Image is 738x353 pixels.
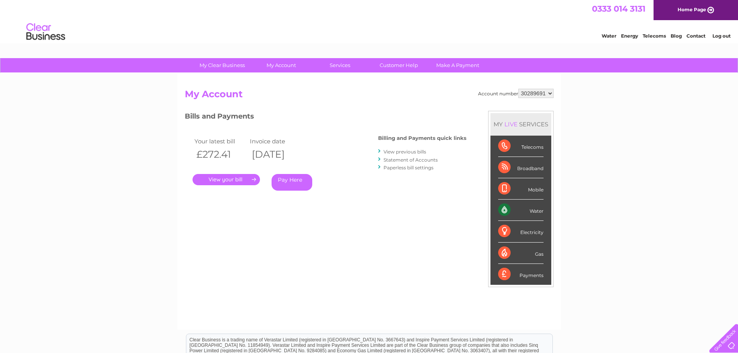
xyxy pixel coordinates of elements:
[498,178,544,200] div: Mobile
[193,146,248,162] th: £272.41
[490,113,551,135] div: MY SERVICES
[185,89,554,103] h2: My Account
[193,174,260,185] a: .
[186,4,552,38] div: Clear Business is a trading name of Verastar Limited (registered in [GEOGRAPHIC_DATA] No. 3667643...
[498,200,544,221] div: Water
[498,221,544,242] div: Electricity
[378,135,466,141] h4: Billing and Payments quick links
[498,264,544,285] div: Payments
[712,33,731,39] a: Log out
[498,157,544,178] div: Broadband
[308,58,372,72] a: Services
[671,33,682,39] a: Blog
[249,58,313,72] a: My Account
[367,58,431,72] a: Customer Help
[592,4,645,14] a: 0333 014 3131
[498,136,544,157] div: Telecoms
[248,136,304,146] td: Invoice date
[602,33,616,39] a: Water
[478,89,554,98] div: Account number
[384,165,434,170] a: Paperless bill settings
[643,33,666,39] a: Telecoms
[190,58,254,72] a: My Clear Business
[193,136,248,146] td: Your latest bill
[26,20,65,44] img: logo.png
[248,146,304,162] th: [DATE]
[621,33,638,39] a: Energy
[426,58,490,72] a: Make A Payment
[503,121,519,128] div: LIVE
[384,149,426,155] a: View previous bills
[686,33,705,39] a: Contact
[498,243,544,264] div: Gas
[384,157,438,163] a: Statement of Accounts
[185,111,466,124] h3: Bills and Payments
[272,174,312,191] a: Pay Here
